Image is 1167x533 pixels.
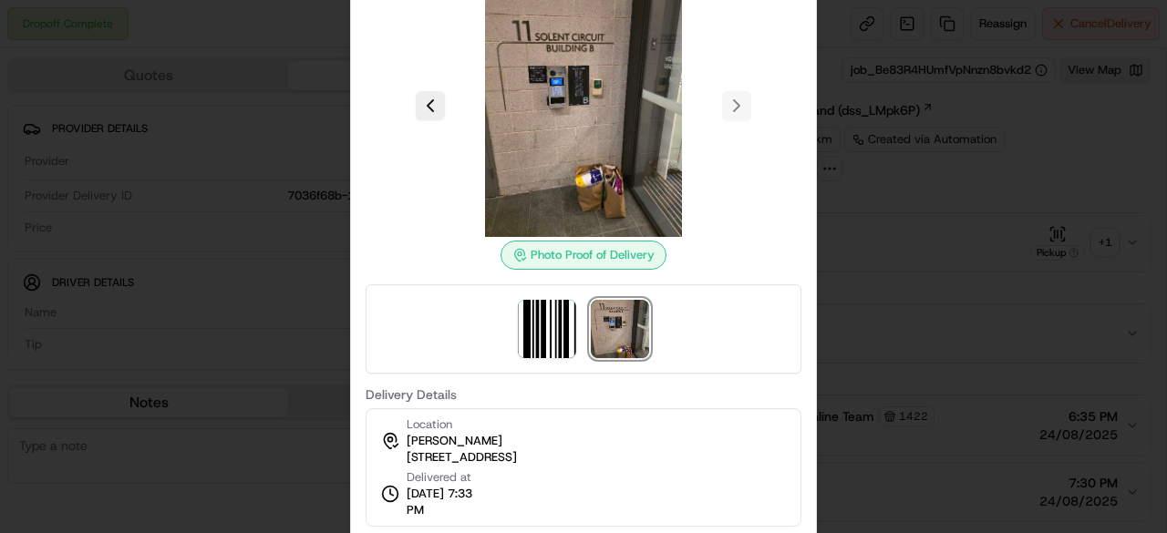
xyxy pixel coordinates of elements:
span: Delivered at [407,469,491,486]
img: barcode_scan_on_pickup image [518,300,576,358]
span: [DATE] 7:33 PM [407,486,491,518]
span: [PERSON_NAME] [407,433,502,449]
div: Photo Proof of Delivery [501,241,666,270]
span: [STREET_ADDRESS] [407,449,517,466]
img: photo_proof_of_delivery image [591,300,649,358]
label: Delivery Details [366,388,801,401]
span: Location [407,416,452,433]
